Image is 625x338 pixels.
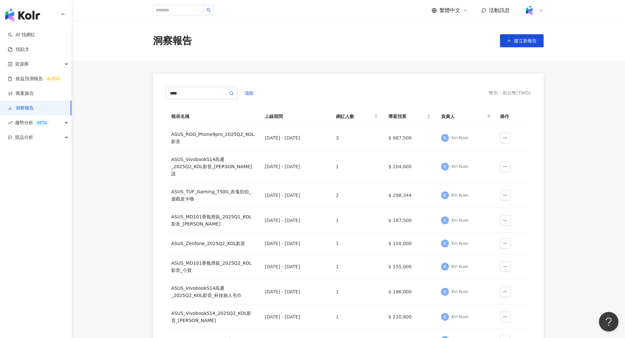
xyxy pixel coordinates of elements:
[495,108,531,125] th: 操作
[166,108,259,125] th: 報表名稱
[331,233,383,254] td: 1
[265,192,326,199] div: [DATE] - [DATE]
[331,151,383,183] td: 1
[383,279,436,304] td: $ 186,000
[331,125,383,151] td: 3
[265,313,326,320] div: [DATE] - [DATE]
[599,312,618,331] iframe: Help Scout Beacon - Open
[8,121,12,125] span: rise
[383,183,436,208] td: $ 298,344
[451,264,468,270] div: Kin Kuan
[443,217,446,224] span: K
[336,113,373,120] span: 網紅人數
[523,4,535,17] img: Kolr%20app%20icon%20%281%29.png
[171,213,254,228] a: ASUS_MD101香氛滑鼠_2025Q1_KOL影音_[PERSON_NAME]
[15,130,33,145] span: 競品分析
[8,46,29,53] a: 找貼文
[500,34,544,47] button: 建立新報告
[451,289,468,295] div: Kin Kuan
[331,183,383,208] td: 2
[265,217,326,224] div: [DATE] - [DATE]
[206,8,211,12] span: search
[331,304,383,330] td: 1
[259,108,331,125] th: 上線期間
[383,304,436,330] td: $ 210,800
[8,76,62,82] a: 效益預測報告ALPHA
[265,240,326,247] div: [DATE] - [DATE]
[489,7,510,13] span: 活動訊息
[451,193,468,198] div: Kin Kuan
[238,87,260,100] button: 清除
[443,134,446,141] span: K
[383,233,436,254] td: $ 150,000
[383,125,436,151] td: $ 687,500
[443,240,446,247] span: K
[244,91,254,96] span: 清除
[443,192,446,199] span: K
[443,313,446,320] span: K
[265,263,326,270] div: [DATE] - [DATE]
[15,57,29,71] span: 資源庫
[383,254,436,279] td: $ 155,000
[451,164,468,169] div: Kin Kuan
[383,108,436,125] th: 專案預算
[265,288,326,295] div: [DATE] - [DATE]
[8,105,34,111] a: 洞察報告
[331,208,383,233] td: 1
[171,156,254,177] a: ASUS_VivobookS14高通_2025Q2_KOL影音_[PERSON_NAME]說
[441,113,484,120] span: 負責人
[451,135,468,141] div: Kin Kuan
[8,32,35,38] a: searchAI 找網紅
[451,218,468,223] div: Kin Kuan
[171,131,254,145] a: ASUS_ROG_Phone9pro_2025Q2_KOL影音
[439,7,460,14] span: 繁體中文
[171,285,254,299] a: ASUS_VivobookS14高通_2025Q2_KOL影音_科技旅人毛巾
[171,310,254,324] a: ASUS_VivobookS14_2025Q2_KOL影音_[PERSON_NAME]
[331,108,383,125] th: 網紅人數
[383,151,436,183] td: $ 204,600
[171,259,254,274] a: ASUS_MD101香氛滑鼠_2025Q2_KOL影音_小賀
[35,120,49,126] div: BETA
[443,288,446,295] span: K
[15,115,49,130] span: 趨勢分析
[443,163,446,170] span: K
[514,38,537,43] span: 建立新報告
[265,163,326,170] div: [DATE] - [DATE]
[486,111,492,121] span: filter
[331,254,383,279] td: 1
[153,34,192,48] div: 洞察報告
[8,90,34,97] a: 商案媒合
[171,188,254,202] a: ASUS_TUF_Gaming_T500_赤鬼伯伯_遊戲皮卡嚕
[388,113,425,120] span: 專案預算
[5,8,40,22] img: logo
[383,208,436,233] td: $ 187,500
[265,134,326,141] div: [DATE] - [DATE]
[489,90,531,96] div: 幣別 ： 新台幣 ( TWD )
[331,279,383,304] td: 1
[443,263,446,270] span: K
[487,114,491,118] span: filter
[171,240,254,247] a: ASUS_Zenfone_2025Q2_KOL影音
[451,241,468,246] div: Kin Kuan
[451,314,468,320] div: Kin Kuan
